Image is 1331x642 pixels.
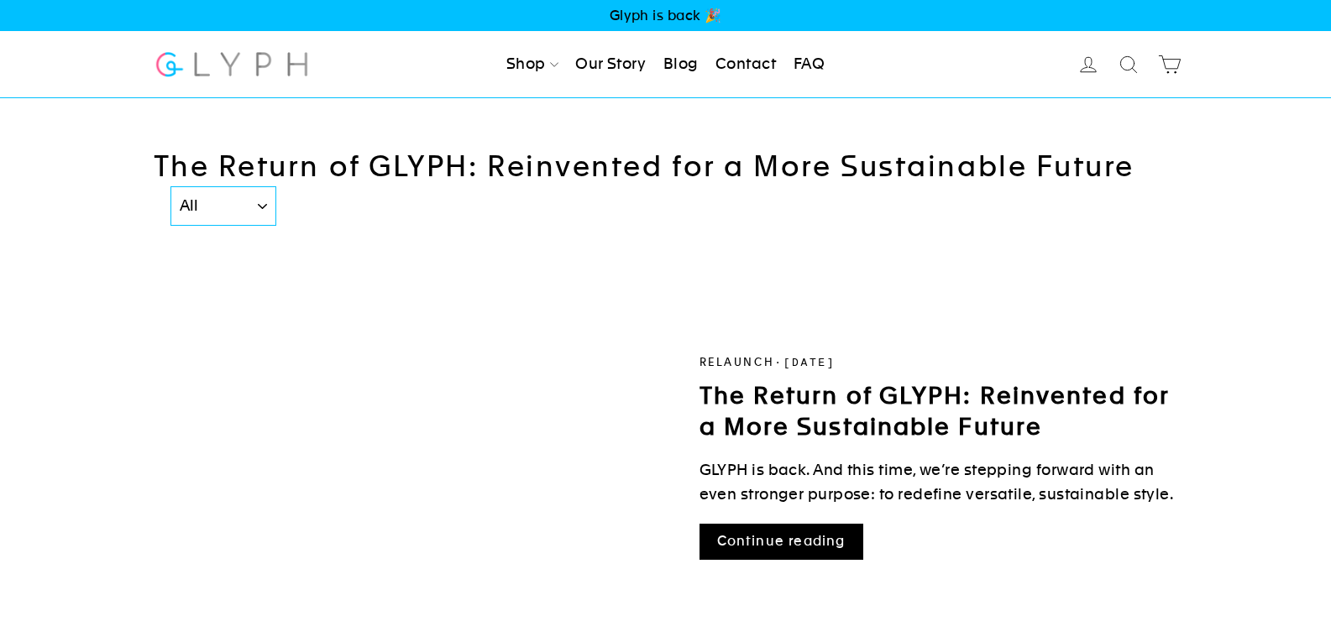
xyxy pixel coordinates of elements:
img: Glyph [154,42,311,86]
ul: Primary [500,46,831,83]
a: Shop [500,46,565,83]
a: Continue reading [700,524,863,560]
div: · [700,354,1178,373]
a: Blog [657,46,705,83]
a: Contact [709,46,783,83]
time: [DATE] [783,357,836,369]
a: Relaunch [700,356,775,368]
h1: The Return of GLYPH: Reinvented for a More Sustainable Future [154,149,1178,226]
a: FAQ [787,46,831,83]
p: GLYPH is back. And this time, we’re stepping forward with an even stronger purpose: to redefine v... [700,458,1178,507]
a: The Return of GLYPH: Reinvented for a More Sustainable Future [700,382,1170,439]
a: Our Story [569,46,652,83]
